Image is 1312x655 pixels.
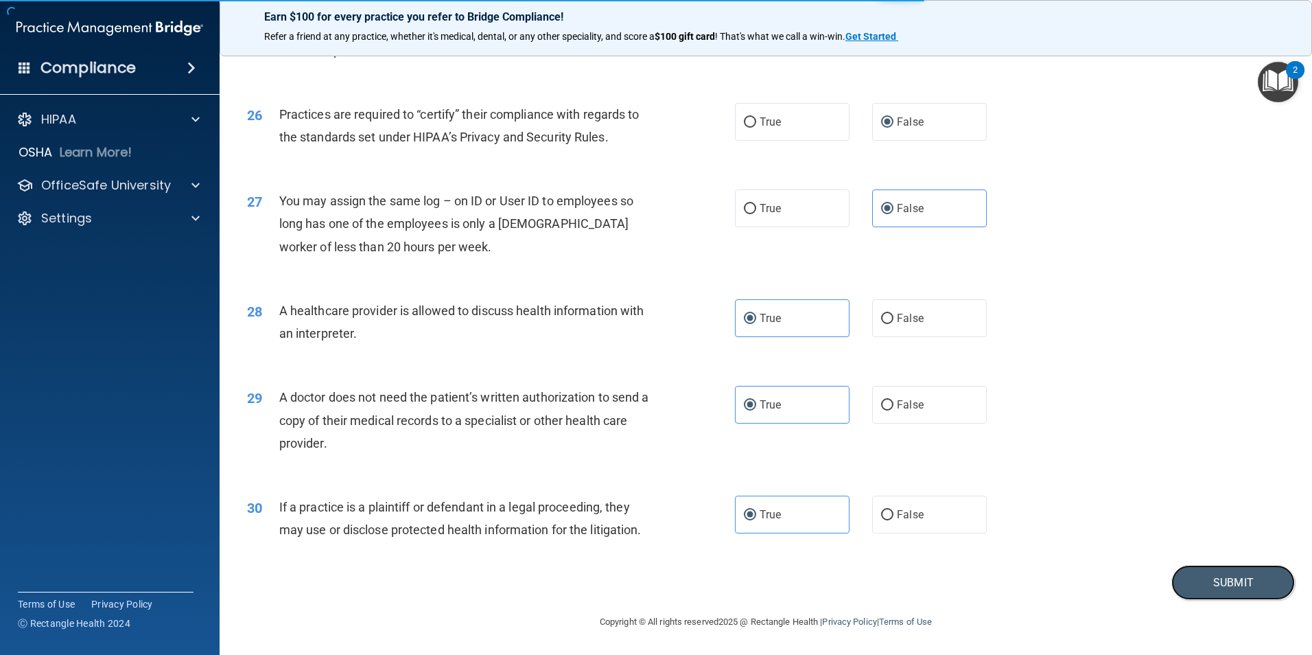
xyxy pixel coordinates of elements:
[744,510,756,520] input: True
[744,400,756,411] input: True
[897,312,924,325] span: False
[897,508,924,521] span: False
[279,303,644,341] span: A healthcare provider is allowed to discuss health information with an interpreter.
[264,31,655,42] span: Refer a friend at any practice, whether it's medical, dental, or any other speciality, and score a
[279,500,642,537] span: If a practice is a plaintiff or defendant in a legal proceeding, they may use or disclose protect...
[881,510,893,520] input: False
[897,398,924,411] span: False
[41,210,92,227] p: Settings
[279,20,642,57] span: Appointment reminders are allowed under the HIPAA Privacy Rule without a prior authorization.
[16,14,203,42] img: PMB logo
[760,202,781,215] span: True
[16,210,200,227] a: Settings
[60,144,132,161] p: Learn More!
[18,617,130,630] span: Ⓒ Rectangle Health 2024
[16,177,200,194] a: OfficeSafe University
[845,31,898,42] a: Get Started
[41,111,76,128] p: HIPAA
[822,617,876,627] a: Privacy Policy
[247,500,262,516] span: 30
[247,303,262,320] span: 28
[897,202,924,215] span: False
[1258,62,1298,102] button: Open Resource Center, 2 new notifications
[91,597,153,611] a: Privacy Policy
[41,177,171,194] p: OfficeSafe University
[744,314,756,324] input: True
[1171,565,1295,600] button: Submit
[279,194,633,253] span: You may assign the same log – on ID or User ID to employees so long has one of the employees is o...
[881,314,893,324] input: False
[515,600,1016,644] div: Copyright © All rights reserved 2025 @ Rectangle Health | |
[247,390,262,406] span: 29
[715,31,845,42] span: ! That's what we call a win-win.
[845,31,896,42] strong: Get Started
[247,107,262,124] span: 26
[279,107,640,144] span: Practices are required to “certify” their compliance with regards to the standards set under HIPA...
[897,115,924,128] span: False
[655,31,715,42] strong: $100 gift card
[760,508,781,521] span: True
[879,617,932,627] a: Terms of Use
[760,312,781,325] span: True
[760,398,781,411] span: True
[19,144,53,161] p: OSHA
[881,117,893,128] input: False
[279,390,649,450] span: A doctor does not need the patient’s written authorization to send a copy of their medical record...
[744,204,756,214] input: True
[760,115,781,128] span: True
[247,194,262,210] span: 27
[881,400,893,411] input: False
[40,58,136,78] h4: Compliance
[744,117,756,128] input: True
[881,204,893,214] input: False
[1293,70,1298,88] div: 2
[16,111,200,128] a: HIPAA
[264,10,1267,23] p: Earn $100 for every practice you refer to Bridge Compliance!
[18,597,75,611] a: Terms of Use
